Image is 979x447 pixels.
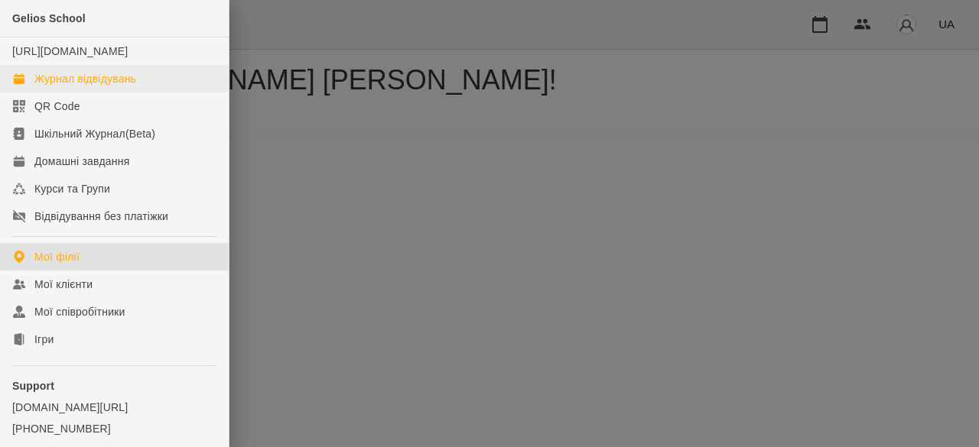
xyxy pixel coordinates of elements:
[12,45,128,57] a: [URL][DOMAIN_NAME]
[34,181,110,196] div: Курси та Групи
[34,71,136,86] div: Журнал відвідувань
[34,126,155,141] div: Шкільний Журнал(Beta)
[34,209,168,224] div: Відвідування без платіжки
[34,249,80,264] div: Мої філії
[34,332,54,347] div: Ігри
[34,277,93,292] div: Мої клієнти
[12,400,216,415] a: [DOMAIN_NAME][URL]
[34,99,80,114] div: QR Code
[34,154,129,169] div: Домашні завдання
[12,378,216,394] p: Support
[12,421,216,436] a: [PHONE_NUMBER]
[12,12,86,24] span: Gelios School
[34,304,125,319] div: Мої співробітники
